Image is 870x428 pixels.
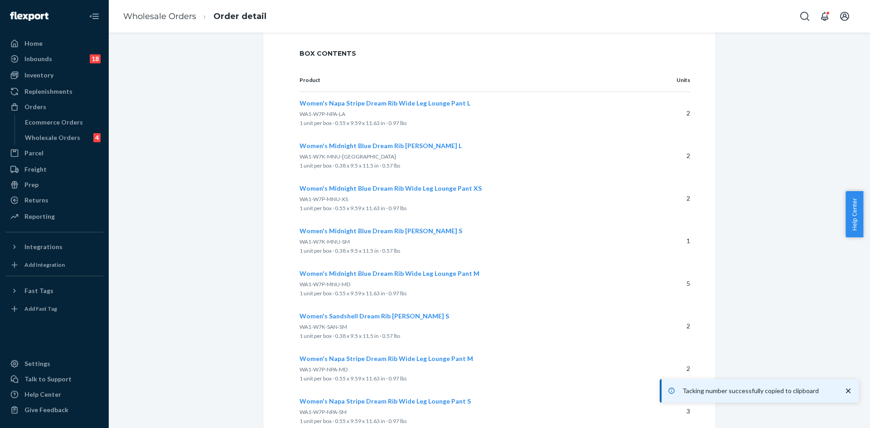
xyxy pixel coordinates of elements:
[300,142,462,149] span: Women's Midnight Blue Dream Rib [PERSON_NAME] L
[25,133,80,142] div: Wholesale Orders
[300,76,638,84] p: Product
[300,246,638,255] p: 1 unit per box · 0.38 x 9.5 x 11.5 in · 0.57 lbs
[20,115,104,130] a: Ecommerce Orders
[24,165,47,174] div: Freight
[24,87,72,96] div: Replenishments
[24,39,43,48] div: Home
[5,403,103,417] button: Give Feedback
[300,397,471,405] span: Women's Napa Stripe Dream Rib Wide Leg Lounge Pant S
[300,281,350,288] span: WA1-W7P-MNU-MD
[5,240,103,254] button: Integrations
[652,279,690,288] p: 5
[5,387,103,402] a: Help Center
[24,71,53,80] div: Inventory
[300,184,482,192] span: Women's Midnight Blue Dream Rib Wide Leg Lounge Pant XS
[682,386,835,395] p: Tacking number successfully copied to clipboard
[24,102,46,111] div: Orders
[300,332,638,341] p: 1 unit per box · 0.38 x 9.5 x 11.5 in · 0.57 lbs
[93,133,101,142] div: 4
[846,191,863,237] button: Help Center
[300,99,470,107] span: Women's Napa Stripe Dream Rib Wide Leg Lounge Pant L
[796,7,814,25] button: Open Search Box
[5,372,103,386] a: Talk to Support
[844,386,853,395] svg: close toast
[300,184,482,193] button: Women's Midnight Blue Dream Rib Wide Leg Lounge Pant XS
[5,302,103,316] a: Add Fast Tag
[652,236,690,245] p: 1
[836,7,854,25] button: Open account menu
[5,84,103,99] a: Replenishments
[5,146,103,160] a: Parcel
[5,100,103,114] a: Orders
[213,11,266,21] a: Order detail
[5,68,103,82] a: Inventory
[24,180,39,189] div: Prep
[300,119,638,128] p: 1 unit per box · 0.55 x 9.59 x 11.63 in · 0.97 lbs
[652,407,690,416] p: 3
[5,178,103,192] a: Prep
[300,312,449,320] span: Women's Sandshell Dream Rib [PERSON_NAME] S
[10,12,48,21] img: Flexport logo
[24,149,43,158] div: Parcel
[300,355,473,362] span: Women's Napa Stripe Dream Rib Wide Leg Lounge Pant M
[300,366,348,373] span: WA1-W7P-NPA-MD
[652,151,690,160] p: 2
[5,52,103,66] a: Inbounds18
[300,354,473,363] button: Women's Napa Stripe Dream Rib Wide Leg Lounge Pant M
[5,162,103,177] a: Freight
[85,7,103,25] button: Close Navigation
[300,374,638,383] p: 1 unit per box · 0.55 x 9.59 x 11.63 in · 0.97 lbs
[24,405,68,414] div: Give Feedback
[300,153,396,160] span: WA1-W7K-MNU-[GEOGRAPHIC_DATA]
[5,258,103,272] a: Add Integration
[300,269,479,277] span: Women's Midnight Blue Dream Rib Wide Leg Lounge Pant M
[90,54,101,63] div: 18
[20,130,104,145] a: Wholesale Orders4
[300,227,462,235] span: Women's Midnight Blue Dream Rib [PERSON_NAME] S
[24,375,72,384] div: Talk to Support
[300,141,462,150] button: Women's Midnight Blue Dream Rib [PERSON_NAME] L
[300,49,690,58] span: Box Contents
[300,204,638,213] p: 1 unit per box · 0.55 x 9.59 x 11.63 in · 0.97 lbs
[652,76,690,84] p: Units
[24,390,61,399] div: Help Center
[300,323,347,330] span: WA1-W7K-SAN-SM
[816,7,834,25] button: Open notifications
[300,226,462,236] button: Women's Midnight Blue Dream Rib [PERSON_NAME] S
[5,193,103,207] a: Returns
[25,118,83,127] div: Ecommerce Orders
[24,242,63,251] div: Integrations
[24,305,57,313] div: Add Fast Tag
[24,261,65,269] div: Add Integration
[5,356,103,371] a: Settings
[123,11,196,21] a: Wholesale Orders
[300,417,638,426] p: 1 unit per box · 0.55 x 9.59 x 11.63 in · 0.97 lbs
[300,196,348,202] span: WA1-W7P-MNU-XS
[24,54,52,63] div: Inbounds
[24,286,53,295] div: Fast Tags
[5,284,103,298] button: Fast Tags
[652,194,690,203] p: 2
[652,322,690,331] p: 2
[24,212,55,221] div: Reporting
[300,111,345,117] span: WA1-W7P-NPA-LA
[24,196,48,205] div: Returns
[300,238,350,245] span: WA1-W7K-MNU-SM
[5,209,103,224] a: Reporting
[300,99,470,108] button: Women's Napa Stripe Dream Rib Wide Leg Lounge Pant L
[116,3,274,30] ol: breadcrumbs
[300,289,638,298] p: 1 unit per box · 0.55 x 9.59 x 11.63 in · 0.97 lbs
[300,397,471,406] button: Women's Napa Stripe Dream Rib Wide Leg Lounge Pant S
[5,36,103,51] a: Home
[300,312,449,321] button: Women's Sandshell Dream Rib [PERSON_NAME] S
[652,364,690,373] p: 2
[300,269,479,278] button: Women's Midnight Blue Dream Rib Wide Leg Lounge Pant M
[300,161,638,170] p: 1 unit per box · 0.38 x 9.5 x 11.5 in · 0.57 lbs
[300,409,347,415] span: WA1-W7P-NPA-SM
[24,359,50,368] div: Settings
[652,109,690,118] p: 2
